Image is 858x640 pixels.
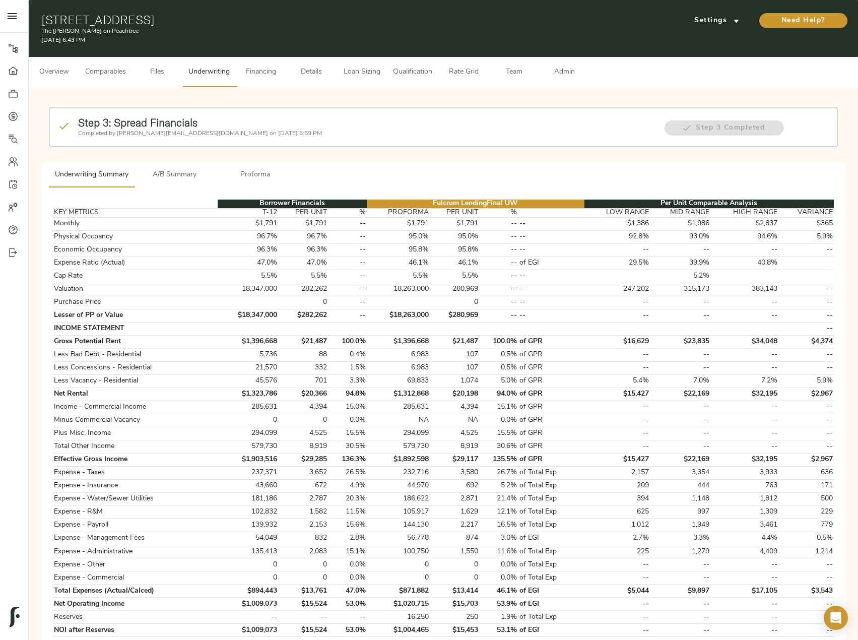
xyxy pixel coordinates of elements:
td: $4,374 [779,335,834,348]
td: -- [711,348,779,361]
td: 294,099 [367,427,430,440]
td: Less Concessions - Residential [53,361,218,374]
td: -- [779,283,834,296]
td: Cap Rate [53,270,218,283]
th: PROFORMA [367,208,430,217]
td: $21,487 [278,335,328,348]
span: Financing [242,66,280,79]
td: 5.9% [779,374,834,388]
span: Rate Grid [444,66,483,79]
td: 39.9% [650,257,711,270]
td: 15.1% [480,401,518,414]
td: 47.0% [278,257,328,270]
td: of GPR [518,388,584,401]
td: 18,263,000 [367,283,430,296]
td: 5,736 [218,348,279,361]
td: 7.2% [711,374,779,388]
td: Minus Commercial Vacancy [53,414,218,427]
td: 5.2% [480,479,518,492]
td: -- [480,270,518,283]
td: $32,195 [711,453,779,466]
td: -- [584,427,650,440]
td: 625 [584,505,650,519]
td: 6,983 [367,361,430,374]
td: -- [518,270,584,283]
td: 0 [218,414,279,427]
td: 15.5% [480,427,518,440]
td: $18,347,000 [218,309,279,322]
td: of Total Exp [518,505,584,519]
span: Settings [689,15,745,27]
td: 44,970 [367,479,430,492]
td: 95.0% [430,230,480,243]
td: 100.0% [480,335,518,348]
th: VARIANCE [779,208,834,217]
th: % [328,208,367,217]
td: -- [328,243,367,257]
td: of Total Exp [518,492,584,505]
td: 7.0% [650,374,711,388]
span: Admin [545,66,583,79]
td: 12.1% [480,505,518,519]
td: -- [650,309,711,322]
td: 0.5% [480,348,518,361]
td: of GPR [518,401,584,414]
td: 96.7% [218,230,279,243]
td: -- [711,361,779,374]
td: $1,791 [278,217,328,230]
td: 247,202 [584,283,650,296]
span: Qualification [393,66,432,79]
td: Lesser of PP or Value [53,309,218,322]
td: 18,347,000 [218,283,279,296]
td: Expense - R&M [53,505,218,519]
td: $32,195 [711,388,779,401]
td: 171 [779,479,834,492]
td: Expense Ratio (Actual) [53,257,218,270]
img: logo [10,607,20,627]
td: Monthly [53,217,218,230]
th: HIGH RANGE [711,208,779,217]
td: -- [518,243,584,257]
strong: Step 3: Spread Financials [78,116,197,129]
td: 105,917 [367,505,430,519]
td: 11.5% [328,505,367,519]
td: 579,730 [218,440,279,453]
td: 3.3% [328,374,367,388]
td: -- [779,414,834,427]
td: 26.7% [480,466,518,479]
td: 0.5% [480,361,518,374]
td: 107 [430,348,480,361]
td: 94.8% [328,388,367,401]
span: A/B Summary [141,169,209,181]
td: $29,285 [278,453,328,466]
span: Underwriting Summary [55,169,128,181]
td: $15,427 [584,453,650,466]
button: Settings [679,13,755,28]
td: 237,371 [218,466,279,479]
td: $1,396,668 [367,335,430,348]
td: 1,629 [430,505,480,519]
td: of Total Exp [518,466,584,479]
td: 229 [779,505,834,519]
td: $282,262 [278,309,328,322]
td: Gross Potential Rent [53,335,218,348]
td: 232,716 [367,466,430,479]
td: 5.2% [650,270,711,283]
td: 444 [650,479,711,492]
td: -- [650,427,711,440]
td: -- [328,296,367,309]
td: -- [328,230,367,243]
h1: [STREET_ADDRESS] [41,13,577,27]
td: -- [650,348,711,361]
td: $1,396,668 [218,335,279,348]
td: 95.8% [430,243,480,257]
td: 1,309 [711,505,779,519]
td: 15.5% [328,427,367,440]
td: 3,652 [278,466,328,479]
td: Less Vacancy - Residential [53,374,218,388]
td: -- [779,401,834,414]
td: NA [430,414,480,427]
td: 45,576 [218,374,279,388]
td: -- [584,440,650,453]
td: $2,967 [779,388,834,401]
